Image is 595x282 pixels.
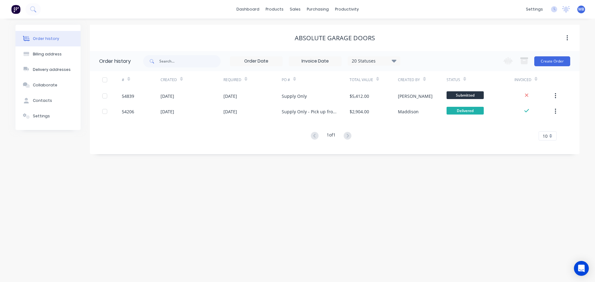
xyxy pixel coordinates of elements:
div: 54839 [122,93,134,99]
div: [DATE] [161,93,174,99]
div: 20 Statuses [348,58,400,64]
div: Delivery addresses [33,67,71,72]
button: Collaborate [15,77,81,93]
div: Maddison [398,108,419,115]
div: # [122,77,124,83]
div: Order history [33,36,59,41]
div: productivity [332,5,362,14]
a: dashboard [233,5,262,14]
div: PO # [282,77,290,83]
div: 54206 [122,108,134,115]
div: purchasing [304,5,332,14]
div: [DATE] [223,108,237,115]
div: Order history [99,58,131,65]
input: Invoice Date [289,57,341,66]
div: [PERSON_NAME] [398,93,433,99]
div: Required [223,77,241,83]
div: # [122,71,161,88]
div: PO # [282,71,350,88]
div: products [262,5,287,14]
div: $5,412.00 [350,93,369,99]
div: Created By [398,77,420,83]
input: Search... [159,55,221,67]
div: 1 of 1 [327,132,336,141]
div: Invoiced [514,77,531,83]
span: 10 [543,133,548,139]
div: [DATE] [223,93,237,99]
div: Status [447,71,514,88]
span: Submitted [447,91,484,99]
button: Contacts [15,93,81,108]
div: Supply Only [282,93,307,99]
button: Create Order [534,56,570,66]
div: Required [223,71,282,88]
button: Settings [15,108,81,124]
div: Billing address [33,51,62,57]
div: Total Value [350,71,398,88]
div: sales [287,5,304,14]
div: Created By [398,71,446,88]
div: Status [447,77,460,83]
button: Delivery addresses [15,62,81,77]
div: Open Intercom Messenger [574,261,589,276]
button: Billing address [15,46,81,62]
div: Supply Only - Pick up from [GEOGRAPHIC_DATA] [GEOGRAPHIC_DATA] [282,108,337,115]
span: MB [578,7,584,12]
div: Collaborate [33,82,57,88]
div: Absolute Garage Doors [295,34,375,42]
div: settings [523,5,546,14]
div: $2,904.00 [350,108,369,115]
div: Invoiced [514,71,553,88]
div: Created [161,77,177,83]
div: Created [161,71,223,88]
div: Settings [33,113,50,119]
div: Total Value [350,77,373,83]
input: Order Date [230,57,282,66]
div: Contacts [33,98,52,103]
div: [DATE] [161,108,174,115]
span: Delivered [447,107,484,115]
img: Factory [11,5,20,14]
button: Order history [15,31,81,46]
